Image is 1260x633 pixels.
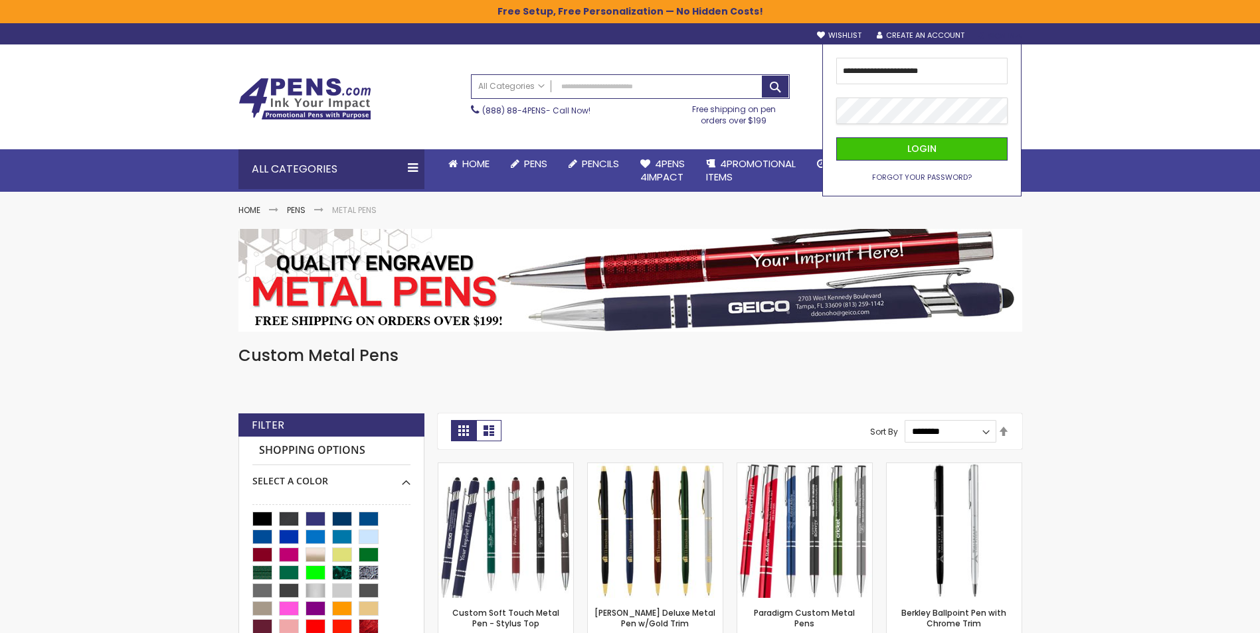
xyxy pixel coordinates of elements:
strong: Shopping Options [252,437,410,465]
a: Pencils [558,149,630,178]
strong: Filter [252,418,284,433]
a: All Categories [472,75,551,97]
a: [PERSON_NAME] Deluxe Metal Pen w/Gold Trim [594,607,715,629]
img: Paradigm Plus Custom Metal Pens [737,463,872,598]
a: Custom Soft Touch Metal Pen - Stylus Top [438,462,573,474]
a: Rush [806,149,866,178]
span: - Call Now! [482,105,590,116]
span: 4Pens 4impact [640,157,685,184]
img: Metal Pens [238,229,1022,332]
a: 4Pens4impact [630,149,695,192]
a: Pens [500,149,558,178]
label: Sort By [870,425,898,437]
a: Custom Soft Touch Metal Pen - Stylus Top [452,607,559,629]
div: Sign In [978,31,1022,41]
button: Login [836,137,1008,161]
a: Berkley Ballpoint Pen with Chrome Trim [901,607,1006,629]
a: 4PROMOTIONALITEMS [695,149,806,192]
span: Pencils [582,157,619,171]
span: Login [907,142,937,155]
a: Berkley Ballpoint Pen with Chrome Trim [887,462,1022,474]
a: Paradigm Custom Metal Pens [754,607,855,629]
a: Home [238,204,260,216]
a: Pens [287,204,306,216]
a: Wishlist [817,31,861,40]
div: Select A Color [252,465,410,488]
a: Home [438,149,500,178]
img: Cooper Deluxe Metal Pen w/Gold Trim [588,463,723,598]
h1: Custom Metal Pens [238,345,1022,366]
a: Cooper Deluxe Metal Pen w/Gold Trim [588,462,723,474]
a: Paradigm Plus Custom Metal Pens [737,462,872,474]
a: Forgot Your Password? [872,173,972,182]
img: Custom Soft Touch Metal Pen - Stylus Top [438,463,573,598]
div: All Categories [238,149,424,189]
span: Pens [524,157,547,171]
span: Forgot Your Password? [872,172,972,182]
strong: Metal Pens [332,204,377,216]
span: 4PROMOTIONAL ITEMS [706,157,796,184]
a: (888) 88-4PENS [482,105,546,116]
a: Create an Account [877,31,964,40]
strong: Grid [451,420,476,441]
div: Free shipping on pen orders over $199 [678,99,790,125]
span: Home [462,157,490,171]
img: 4Pens Custom Pens and Promotional Products [238,78,371,120]
span: All Categories [478,81,545,92]
img: Berkley Ballpoint Pen with Chrome Trim [887,463,1022,598]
